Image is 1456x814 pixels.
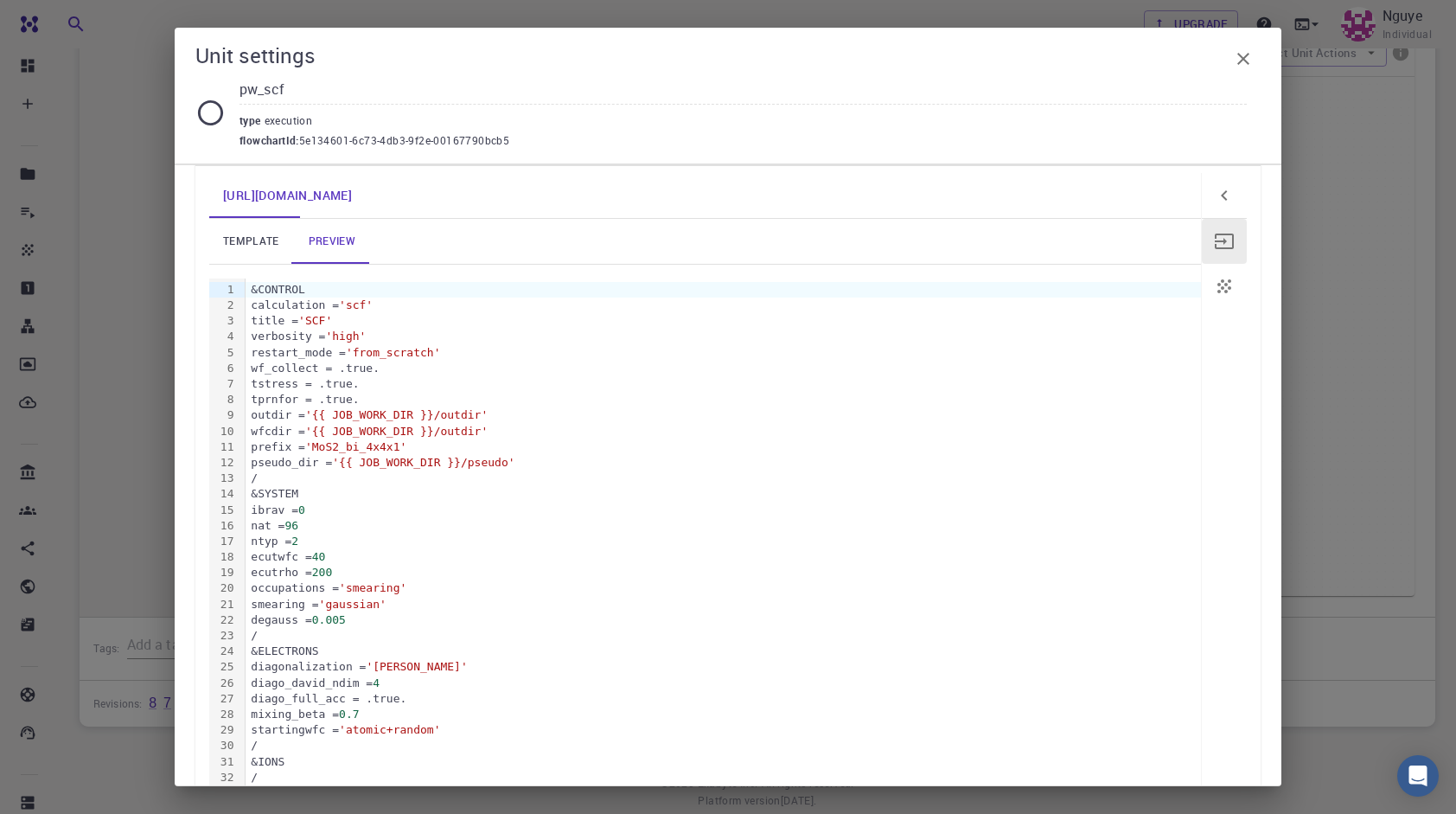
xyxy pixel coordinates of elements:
[299,132,509,150] span: 5e134601-6c73-4db3-9f2e-00167790bcb5
[209,628,236,644] div: 23
[246,707,1201,722] div: mixing_beta =
[246,503,1201,518] div: ibrav =
[209,644,236,659] div: 24
[339,708,359,721] span: 0.7
[209,439,236,455] div: 11
[246,549,1201,565] div: ecutwfc =
[312,550,326,563] span: 40
[246,329,1201,344] div: verbosity =
[339,723,440,736] span: 'atomic+random'
[246,345,1201,361] div: restart_mode =
[325,330,366,343] span: 'high'
[209,219,293,264] a: template
[209,313,236,329] div: 3
[246,770,1201,785] div: /
[239,132,299,150] span: flowchartId :
[246,785,1201,801] div: &CELL
[246,612,1201,628] div: degauss =
[366,660,467,673] span: '[PERSON_NAME]'
[246,486,1201,502] div: &SYSTEM
[332,456,514,469] span: '{{ JOB_WORK_DIR }}/pseudo'
[246,659,1201,675] div: diagonalization =
[339,581,406,594] span: 'smearing'
[209,376,236,392] div: 7
[209,298,236,313] div: 2
[246,597,1201,612] div: smearing =
[291,535,298,548] span: 2
[246,424,1201,439] div: wfcdir =
[209,565,236,580] div: 19
[246,392,1201,407] div: tprnfor = .true.
[298,503,305,516] span: 0
[246,361,1201,376] div: wf_collect = .true.
[246,722,1201,738] div: startingwfc =
[312,613,346,626] span: 0.005
[246,534,1201,549] div: ntyp =
[305,408,488,421] span: '{{ JOB_WORK_DIR }}/outdir'
[298,314,332,327] span: 'SCF'
[35,12,97,28] span: Support
[293,219,371,264] a: preview
[305,425,488,438] span: '{{ JOB_WORK_DIR }}/outdir'
[246,738,1201,753] div: /
[209,486,236,502] div: 14
[246,565,1201,580] div: ecutrho =
[246,754,1201,770] div: &IONS
[246,439,1201,455] div: prefix =
[246,580,1201,596] div: occupations =
[246,691,1201,707] div: diago_full_acc = .true.
[209,597,236,612] div: 21
[305,440,406,453] span: 'MoS2_bi_4x4x1'
[312,566,332,579] span: 200
[209,345,236,361] div: 5
[246,628,1201,644] div: /
[246,471,1201,486] div: /
[209,549,236,565] div: 18
[209,282,236,298] div: 1
[209,691,236,707] div: 27
[209,738,236,753] div: 30
[209,659,236,675] div: 25
[246,644,1201,659] div: &ELECTRONS
[209,503,236,518] div: 15
[209,455,236,471] div: 12
[246,376,1201,392] div: tstress = .true.
[209,329,236,344] div: 4
[246,518,1201,534] div: nat =
[209,534,236,549] div: 17
[319,598,386,611] span: 'gaussian'
[209,580,236,596] div: 20
[246,313,1201,329] div: title =
[209,392,236,407] div: 8
[209,471,236,486] div: 13
[209,424,236,439] div: 10
[239,113,265,127] span: type
[284,519,298,532] span: 96
[209,754,236,770] div: 31
[246,407,1201,423] div: outdir =
[1397,755,1439,797] div: Open Intercom Messenger
[209,707,236,722] div: 28
[209,612,236,628] div: 22
[246,676,1201,691] div: diago_david_ndim =
[265,113,320,127] span: execution
[209,518,236,534] div: 16
[209,173,366,218] a: Double-click to edit
[209,785,236,801] div: 33
[209,361,236,376] div: 6
[246,282,1201,298] div: &CONTROL
[246,455,1201,471] div: pseudo_dir =
[246,298,1201,313] div: calculation =
[195,42,316,69] h5: Unit settings
[373,676,380,689] span: 4
[209,722,236,738] div: 29
[209,676,236,691] div: 26
[339,298,373,311] span: 'scf'
[209,407,236,423] div: 9
[346,346,441,359] span: 'from_scratch'
[209,770,236,785] div: 32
